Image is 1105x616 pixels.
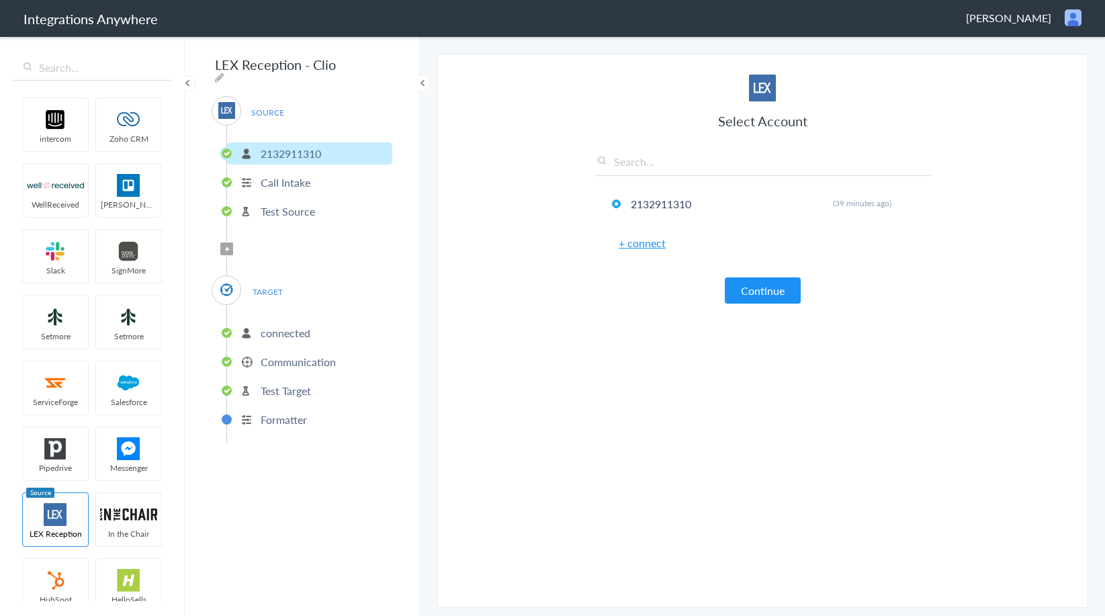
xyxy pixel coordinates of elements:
img: pipedrive.png [27,437,84,460]
img: slack-logo.svg [27,240,84,263]
span: Salesforce [96,396,161,408]
input: Search... [13,55,171,81]
p: Formatter [261,412,307,427]
span: ServiceForge [23,396,88,408]
img: serviceforge-icon.png [27,371,84,394]
img: FBM.png [100,437,157,460]
p: connected [261,325,310,341]
p: Test Source [261,204,315,219]
img: user.png [1065,9,1081,26]
a: + connect [619,235,666,251]
img: zoho-logo.svg [100,108,157,131]
img: setmoreNew.jpg [100,306,157,328]
span: SignMore [96,265,161,276]
img: hubspot-logo.svg [27,569,84,592]
span: LEX Reception [23,528,88,539]
span: Pipedrive [23,462,88,474]
img: setmoreNew.jpg [27,306,84,328]
input: Search... [594,154,930,176]
img: trello.png [100,174,157,197]
h3: Select Account [594,112,930,130]
span: Setmore [23,331,88,342]
span: [PERSON_NAME] [966,10,1051,26]
img: hs-app-logo.svg [100,569,157,592]
img: clio-logo.svg [218,281,235,298]
span: WellReceived [23,199,88,210]
p: Test Target [261,383,311,398]
img: inch-logo.svg [100,503,157,526]
span: Slack [23,265,88,276]
span: TARGET [242,283,293,301]
span: intercom [23,133,88,144]
p: 2132911310 [261,146,321,161]
img: lex-app-logo.svg [749,75,776,101]
img: lex-app-logo.svg [218,102,235,119]
h1: Integrations Anywhere [24,9,158,28]
img: lex-app-logo.svg [27,503,84,526]
span: In the Chair [96,528,161,539]
span: HubSpot [23,594,88,605]
button: Continue [725,277,801,304]
img: intercom-logo.svg [27,108,84,131]
span: Zoho CRM [96,133,161,144]
img: salesforce-logo.svg [100,371,157,394]
span: Messenger [96,462,161,474]
img: signmore-logo.png [100,240,157,263]
span: Setmore [96,331,161,342]
p: Call Intake [261,175,310,190]
span: (39 minutes ago) [833,197,891,209]
span: HelloSells [96,594,161,605]
img: wr-logo.svg [27,174,84,197]
span: [PERSON_NAME] [96,199,161,210]
span: SOURCE [242,103,293,122]
p: Communication [261,354,336,369]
